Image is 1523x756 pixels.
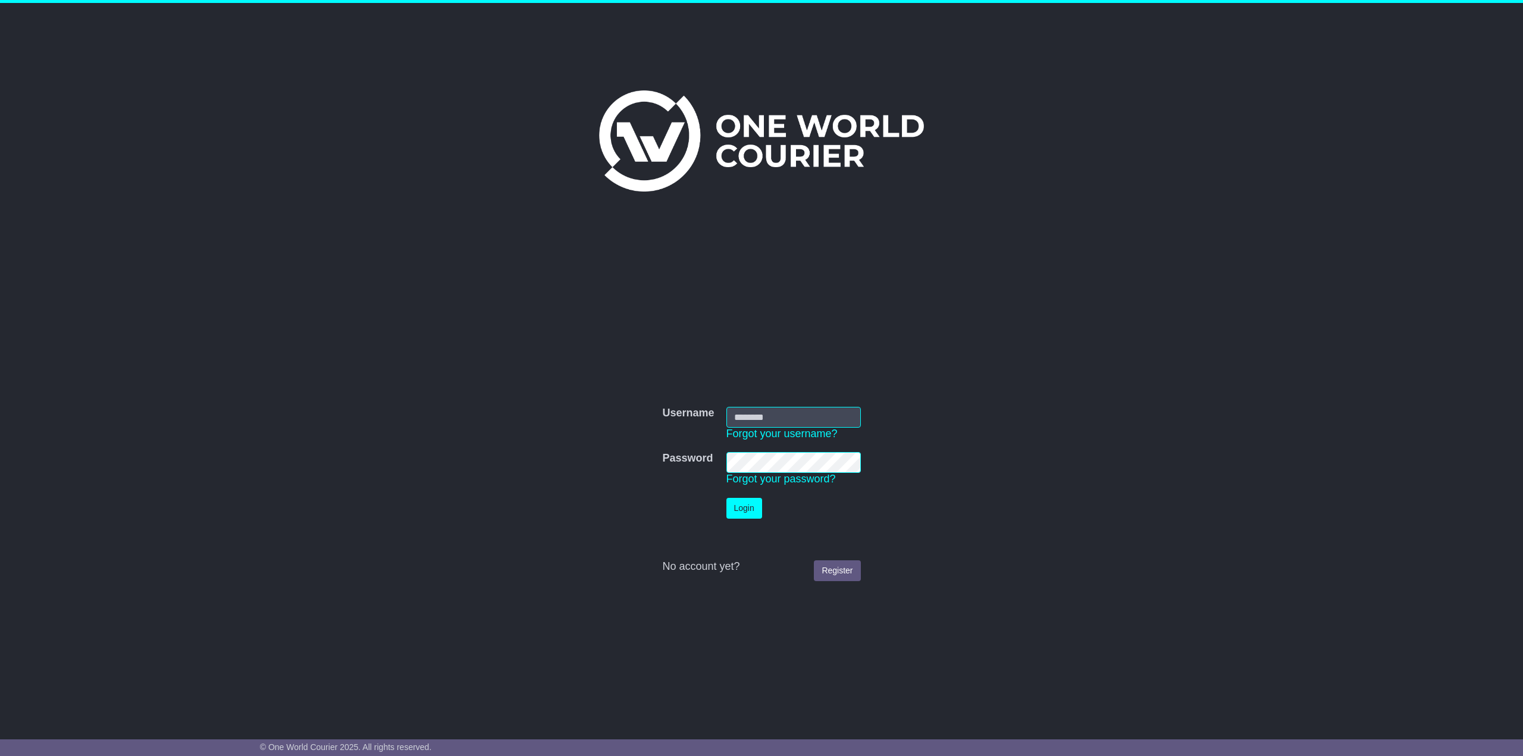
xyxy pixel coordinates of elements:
[662,407,714,420] label: Username
[814,560,860,581] a: Register
[726,473,836,485] a: Forgot your password?
[726,498,762,519] button: Login
[662,560,860,573] div: No account yet?
[726,428,838,440] a: Forgot your username?
[662,452,713,465] label: Password
[599,90,924,192] img: One World
[260,742,432,752] span: © One World Courier 2025. All rights reserved.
